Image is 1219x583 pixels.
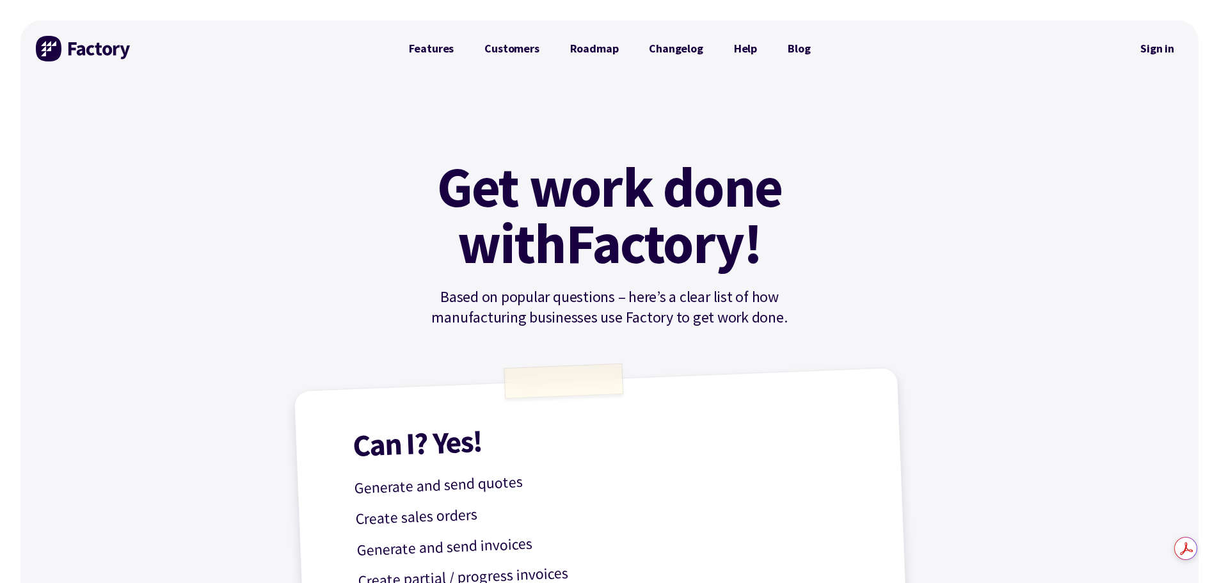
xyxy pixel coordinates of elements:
[555,36,634,61] a: Roadmap
[469,36,554,61] a: Customers
[394,36,826,61] nav: Primary Navigation
[1131,34,1183,63] a: Sign in
[352,410,863,461] h1: Can I? Yes!
[772,36,825,61] a: Blog
[356,518,868,563] p: Generate and send invoices
[1131,34,1183,63] nav: Secondary Navigation
[566,215,762,271] mark: Factory!
[418,159,802,271] h1: Get work done with
[633,36,718,61] a: Changelog
[36,36,132,61] img: Factory
[355,487,866,532] p: Create sales orders
[354,456,865,501] p: Generate and send quotes
[394,287,826,328] p: Based on popular questions – here’s a clear list of how manufacturing businesses use Factory to g...
[394,36,470,61] a: Features
[719,36,772,61] a: Help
